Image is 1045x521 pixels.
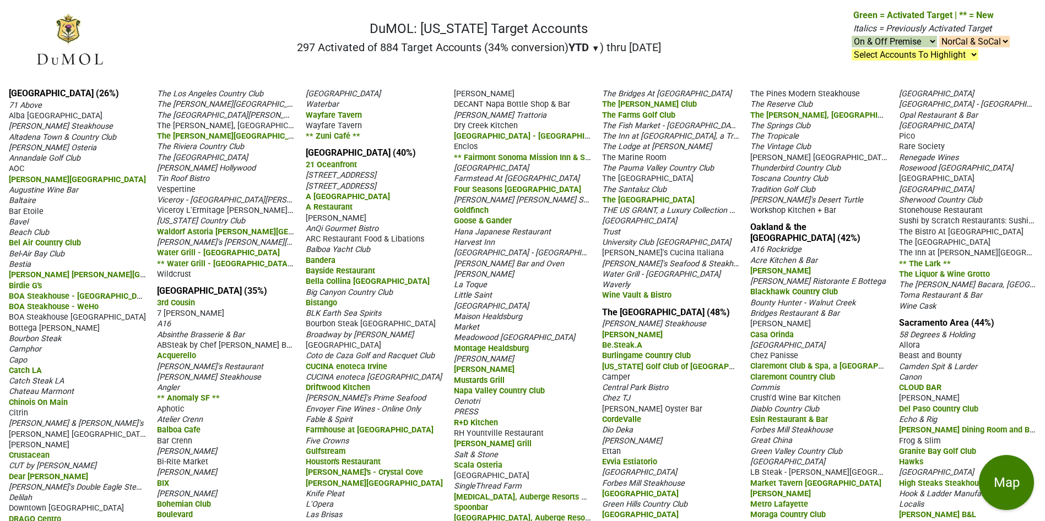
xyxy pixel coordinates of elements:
span: [GEOGRAPHIC_DATA] [306,89,381,98]
span: High Steaks Steakhouse [899,479,987,488]
img: DuMOL [35,13,104,67]
span: Bourbon Steak [9,334,61,343]
span: [PERSON_NAME] [157,447,217,456]
span: Gulfstream [306,447,345,456]
span: Bi-Rite Market [157,457,208,467]
span: Coto de Caza Golf and Racquet Club [306,351,435,360]
span: Balboa Cafe [157,425,201,435]
span: [PERSON_NAME] [899,393,960,403]
span: Harvest Inn [454,238,495,247]
span: Acquerello [157,351,196,360]
span: Wayfare Tavern [306,111,362,120]
span: Chateau Marmont [9,387,74,396]
span: Tradition Golf Club [750,185,815,194]
span: Bestia [9,260,31,269]
span: Bohemian Club [157,500,211,509]
span: Canon [899,372,922,382]
span: [GEOGRAPHIC_DATA] [750,341,825,350]
span: ▼ [592,43,600,53]
span: [PERSON_NAME][GEOGRAPHIC_DATA] [9,175,146,184]
span: 7 [PERSON_NAME] [157,309,224,318]
span: Goldfinch [454,206,489,215]
span: [PERSON_NAME] [157,489,217,498]
span: The Inn at [GEOGRAPHIC_DATA], a Tribute [GEOGRAPHIC_DATA] [602,130,828,141]
span: [STREET_ADDRESS] [306,171,376,180]
span: The [PERSON_NAME], [GEOGRAPHIC_DATA] [750,109,908,120]
span: Diablo Country Club [750,404,819,414]
span: [GEOGRAPHIC_DATA] - [GEOGRAPHIC_DATA] [454,130,615,141]
span: DECANT Napa Bottle Shop & Bar [454,100,570,109]
span: University Club [GEOGRAPHIC_DATA] [602,238,731,247]
span: Bar Etoile [9,207,44,216]
span: Bridges Restaurant & Bar [750,309,840,318]
span: Birdie G's [9,281,42,290]
span: CUCINA enoteca [GEOGRAPHIC_DATA] [306,372,442,382]
span: Envoyer Fine Wines - Online Only [306,404,421,414]
span: 58 Degrees & Holding [899,330,975,339]
span: Dio Deka [602,425,633,435]
span: ABSteak by Chef [PERSON_NAME] Back [157,339,299,350]
span: The [PERSON_NAME][GEOGRAPHIC_DATA] [157,98,308,109]
span: Rosewood [GEOGRAPHIC_DATA] [899,163,1013,173]
span: The [GEOGRAPHIC_DATA] [157,153,248,162]
span: [PERSON_NAME] Steakhouse [9,122,113,131]
span: [PERSON_NAME]'s Cucina Italiana [602,248,724,257]
span: BLK Earth Sea Spirits [306,309,381,318]
span: [PERSON_NAME] Osteria [9,143,96,152]
span: [GEOGRAPHIC_DATA] [602,489,679,498]
h1: DuMOL: [US_STATE] Target Accounts [297,21,661,37]
span: The Reserve Club [750,100,813,109]
span: [GEOGRAPHIC_DATA] [306,341,381,350]
span: Citrin [9,408,28,418]
span: The Farms Golf Club [602,111,675,120]
span: Commis [750,383,779,392]
span: [GEOGRAPHIC_DATA] [602,510,679,519]
span: PRESS [454,407,478,416]
span: Annandale Golf Club [9,153,80,163]
span: [US_STATE] Country Club [157,216,245,226]
span: [PERSON_NAME] [750,489,811,498]
span: Viceroy L'Ermitage [PERSON_NAME][GEOGRAPHIC_DATA] [157,205,363,215]
span: The Pauma Valley Country Club [602,163,714,173]
span: Thunderbird Country Club [750,163,841,173]
span: Market Tavern [GEOGRAPHIC_DATA] [750,479,881,488]
span: Green Hills Country Club [602,500,687,509]
span: [PERSON_NAME] [750,319,811,328]
span: Bottega [PERSON_NAME] [9,323,100,333]
span: Crush'd Wine Bar Kitchen [750,393,841,403]
span: Angler [157,383,180,392]
span: [US_STATE] Golf Club of [GEOGRAPHIC_DATA] [602,361,767,371]
span: Camden Spit & Larder [899,362,977,371]
span: Market [454,322,479,332]
span: [PERSON_NAME] [9,440,69,449]
span: Broadway by [PERSON_NAME] [306,330,414,339]
span: Dear [PERSON_NAME] [9,472,88,481]
span: The Bridges At [GEOGRAPHIC_DATA] [602,89,732,98]
span: Scala Osteria [454,460,502,470]
span: [PERSON_NAME]'s - Crystal Cove [306,468,423,477]
span: Four Seasons [GEOGRAPHIC_DATA] [454,185,581,194]
span: The Pines Modern Steakhouse [750,89,860,98]
span: Camphor [9,344,41,354]
span: [GEOGRAPHIC_DATA] [454,163,529,173]
span: [PERSON_NAME] [306,213,366,223]
span: Fable & Spirit [306,415,353,424]
span: Las Brisas [306,510,342,519]
span: Mustards Grill [454,376,505,385]
span: Bavel [9,217,28,227]
span: Chez TJ [602,393,630,403]
span: [PERSON_NAME] Trattoria [454,111,546,120]
span: Boulevard [157,510,193,519]
span: Wayfare Tavern [306,121,362,130]
span: 3rd Cousin [157,298,195,308]
span: [PERSON_NAME] [602,330,663,339]
span: Tin Roof Bistro [157,174,209,183]
span: [PERSON_NAME] B&L [899,510,976,519]
span: Driftwood Kitchen [306,383,370,392]
span: Blackhawk Country Club [750,287,838,297]
span: Italics = Previously Activated Target [853,23,992,34]
span: Houston's Restaurant [306,457,381,467]
span: Metro Lafayette [750,500,808,509]
span: The Vintage Club [750,142,811,151]
span: Claremont Club & Spa, a [GEOGRAPHIC_DATA] [750,360,916,371]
